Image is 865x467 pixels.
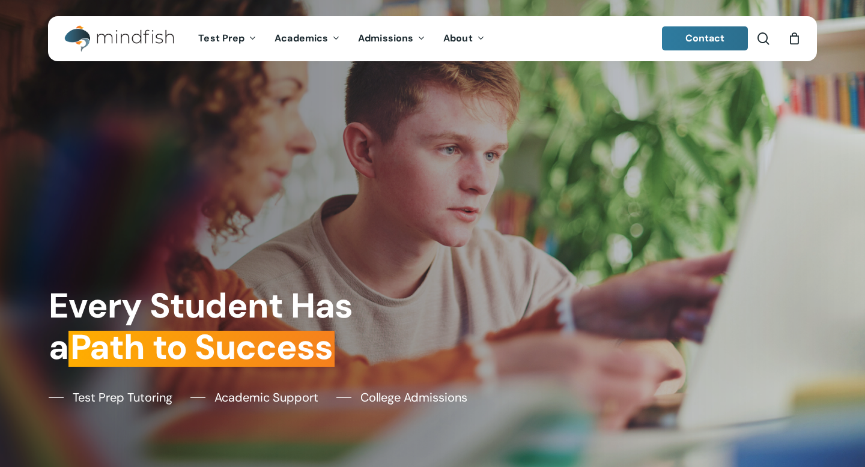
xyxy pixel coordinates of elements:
span: College Admissions [360,388,467,406]
em: Path to Success [68,325,335,370]
span: Academic Support [214,388,318,406]
span: Contact [685,32,725,44]
a: Academics [266,34,349,44]
span: About [443,32,473,44]
a: Admissions [349,34,434,44]
header: Main Menu [48,16,817,61]
a: College Admissions [336,388,467,406]
a: Academic Support [190,388,318,406]
a: Test Prep [189,34,266,44]
span: Admissions [358,32,413,44]
span: Test Prep [198,32,244,44]
a: Contact [662,26,748,50]
a: Test Prep Tutoring [49,388,172,406]
a: About [434,34,494,44]
h1: Every Student Has a [49,285,425,368]
span: Academics [275,32,328,44]
nav: Main Menu [189,16,493,61]
span: Test Prep Tutoring [73,388,172,406]
a: Cart [788,32,801,45]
